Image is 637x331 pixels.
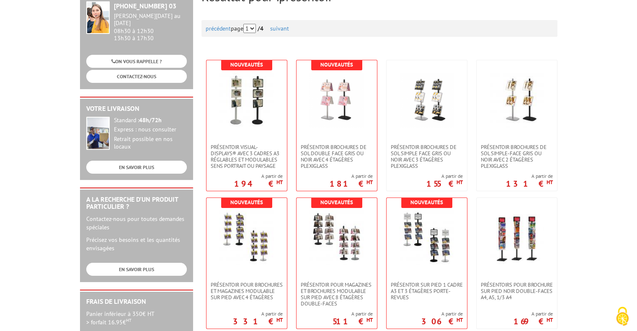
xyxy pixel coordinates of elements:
button: Cookies (fenêtre modale) [608,303,637,331]
span: présentoir pour brochures et magazines modulable sur pied avec 4 étagères [211,282,283,300]
div: Retrait possible en nos locaux [114,136,187,151]
img: Présentoir brochures de sol simple-face GRIS ou Noir avec 2 étagères PLEXIGLASS [490,73,544,127]
sup: HT [547,179,553,186]
img: logo_orange.svg [13,13,20,20]
span: A partir de [333,310,373,317]
sup: HT [456,316,463,323]
h2: Votre livraison [86,105,187,113]
p: 155 € [426,181,463,186]
a: présentoir pour brochures et magazines modulable sur pied avec 4 étagères [206,282,287,300]
img: widget-service.jpg [86,1,110,34]
span: > forfait 16.95€ [86,318,132,326]
a: EN SAVOIR PLUS [86,161,187,174]
sup: HT [366,316,373,323]
sup: HT [547,316,553,323]
strong: 48h/72h [139,116,162,124]
span: A partir de [426,173,463,180]
span: 4 [260,25,263,32]
div: Domaine: [DOMAIN_NAME] [22,22,95,28]
img: website_grey.svg [13,22,20,28]
img: Présentoirs pour brochure sur pied NOIR double-faces A4, A5, 1/3 A4 [490,210,544,265]
span: Présentoirs pour brochure sur pied NOIR double-faces A4, A5, 1/3 A4 [481,282,553,300]
span: A partir de [330,173,373,180]
p: Panier inférieur à 350€ HT [86,310,187,326]
img: Cookies (fenêtre modale) [612,306,633,327]
p: 194 € [234,181,283,186]
sup: HT [366,179,373,186]
a: Présentoir brochures de sol simple-face GRIS ou Noir avec 2 étagères PLEXIGLASS [477,144,557,169]
span: A partir de [506,173,553,180]
img: Présentoir Visual-Displays® avec 3 cadres A3 réglables et modulables sens portrait ou paysage [219,73,274,127]
sup: HT [456,179,463,186]
span: A partir de [421,310,463,317]
p: 181 € [330,181,373,186]
span: Présentoir brochures de sol simple-face GRIS ou Noir avec 2 étagères PLEXIGLASS [481,144,553,169]
p: 306 € [421,319,463,324]
b: Nouveautés [320,61,353,68]
a: suivant [270,25,289,32]
a: CONTACTEZ-NOUS [86,70,187,83]
a: Présentoir brochures de sol double face GRIS ou NOIR avec 4 étagères PLEXIGLASS [297,144,377,169]
a: Présentoirs pour brochure sur pied NOIR double-faces A4, A5, 1/3 A4 [477,282,557,300]
div: page [206,20,553,37]
span: A partir de [234,173,283,180]
div: 08h30 à 12h30 13h30 à 17h30 [114,13,187,41]
div: Mots-clés [104,49,128,55]
span: Présentoir brochures de sol double face GRIS ou NOIR avec 4 étagères PLEXIGLASS [301,144,373,169]
sup: HT [126,317,132,323]
span: Présentoir brochures de sol simple face GRIS ou NOIR avec 3 étagères PLEXIGLASS [391,144,463,169]
b: Nouveautés [320,199,353,206]
p: 331 € [233,319,283,324]
div: Domaine [43,49,64,55]
strong: / [258,25,268,32]
h2: A la recherche d'un produit particulier ? [86,196,187,210]
img: Présentoir sur pied 1 cadre A3 et 3 étagères porte-revues [400,210,454,265]
span: Présentoir sur pied 1 cadre A3 et 3 étagères porte-revues [391,282,463,300]
b: Nouveautés [410,199,443,206]
div: v 4.0.25 [23,13,41,20]
img: tab_domain_overview_orange.svg [34,49,41,55]
p: Précisez vos besoins et les quantités envisagées [86,236,187,252]
a: Présentoir Visual-Displays® avec 3 cadres A3 réglables et modulables sens portrait ou paysage [206,144,287,169]
img: Présentoir brochures de sol simple face GRIS ou NOIR avec 3 étagères PLEXIGLASS [400,73,454,127]
img: présentoir pour magazines et brochures modulable sur pied avec 8 étagères double-faces [309,210,364,265]
span: Présentoir Visual-Displays® avec 3 cadres A3 réglables et modulables sens portrait ou paysage [211,144,283,169]
strong: [PHONE_NUMBER] 03 [114,2,176,10]
img: présentoir pour brochures et magazines modulable sur pied avec 4 étagères [219,210,274,265]
sup: HT [276,316,283,323]
img: tab_keywords_by_traffic_grey.svg [95,49,102,55]
span: A partir de [233,310,283,317]
a: présentoir pour magazines et brochures modulable sur pied avec 8 étagères double-faces [297,282,377,307]
b: Nouveautés [230,199,263,206]
span: présentoir pour magazines et brochures modulable sur pied avec 8 étagères double-faces [301,282,373,307]
a: Présentoir sur pied 1 cadre A3 et 3 étagères porte-revues [387,282,467,300]
h2: Frais de Livraison [86,298,187,305]
span: A partir de [513,310,553,317]
a: ON VOUS RAPPELLE ? [86,55,187,68]
p: 511 € [333,319,373,324]
img: Présentoir brochures de sol double face GRIS ou NOIR avec 4 étagères PLEXIGLASS [309,73,364,127]
p: 131 € [506,181,553,186]
sup: HT [276,179,283,186]
a: Présentoir brochures de sol simple face GRIS ou NOIR avec 3 étagères PLEXIGLASS [387,144,467,169]
div: Express : nous consulter [114,126,187,133]
p: Contactez-nous pour toutes demandes spéciales [86,215,187,231]
img: widget-livraison.jpg [86,117,110,150]
b: Nouveautés [230,61,263,68]
div: [PERSON_NAME][DATE] au [DATE] [114,13,187,27]
p: 169 € [513,319,553,324]
a: EN SAVOIR PLUS [86,263,187,276]
div: Standard : [114,117,187,124]
a: précédent [206,25,231,32]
